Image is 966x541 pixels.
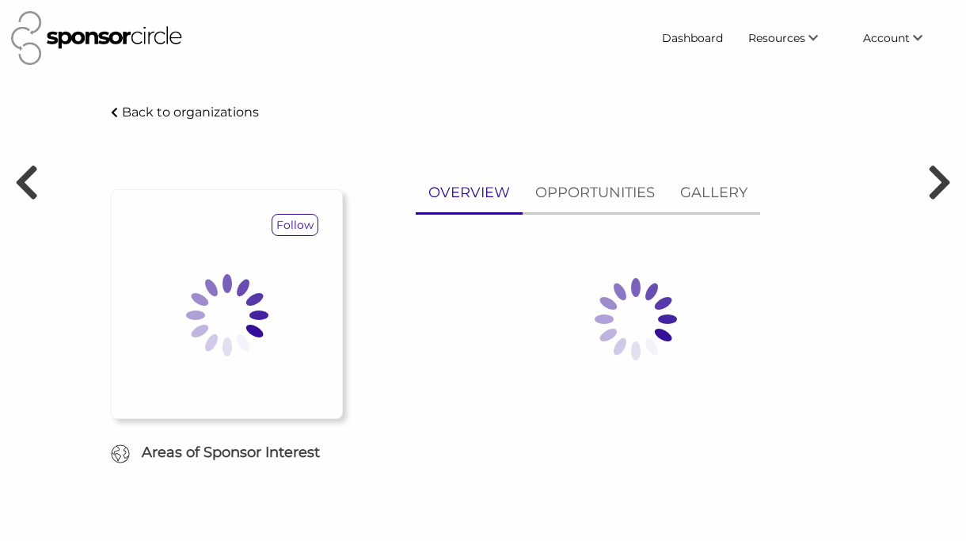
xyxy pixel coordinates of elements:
[736,24,850,52] li: Resources
[272,215,318,235] p: Follow
[680,181,747,204] p: GALLERY
[649,24,736,52] a: Dashboard
[557,240,715,398] img: Loading spinner
[428,181,510,204] p: OVERVIEW
[111,444,130,463] img: Globe Icon
[863,31,910,45] span: Account
[535,181,655,204] p: OPPORTUNITIES
[122,105,259,120] p: Back to organizations
[99,443,355,463] h6: Areas of Sponsor Interest
[748,31,805,45] span: Resources
[148,236,306,394] img: Loading spinner
[11,11,182,65] img: Sponsor Circle Logo
[850,24,955,52] li: Account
